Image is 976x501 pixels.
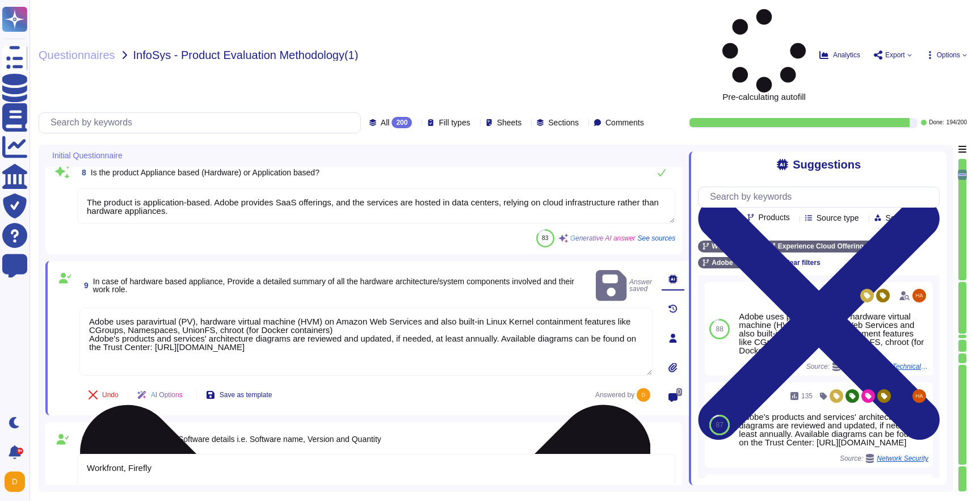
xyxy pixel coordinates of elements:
[676,388,683,396] span: 0
[52,151,123,159] span: Initial Questionnaire
[77,435,91,443] span: 10
[819,50,860,60] button: Analytics
[638,235,676,242] span: See sources
[133,49,359,61] span: InfoSys - Product Evaluation Methodology(1)
[548,119,579,127] span: Sections
[929,120,944,125] span: Done:
[885,52,905,58] span: Export
[946,120,967,125] span: 194 / 200
[79,281,89,289] span: 9
[570,235,636,242] span: Generative AI answer
[91,168,319,177] span: Is the product Appliance based (Hardware) or Application based?
[912,289,926,302] img: user
[45,113,360,133] input: Search by keywords
[77,188,675,224] textarea: The product is application-based. Adobe provides SaaS offerings, and the services are hosted in d...
[439,119,470,127] span: Fill types
[93,277,574,294] span: In case of hardware based appliance, Provide a detailed summary of all the hardware architecture/...
[497,119,522,127] span: Sheets
[605,119,644,127] span: Comments
[79,308,653,376] textarea: Adobe uses paravirtual (PV), hardware virtual machine (HVM) on Amazon Web Services and also built...
[912,389,926,403] img: user
[39,49,115,61] span: Questionnaires
[716,326,723,332] span: 88
[833,52,860,58] span: Analytics
[722,9,806,101] span: Pre-calculating autofill
[392,117,412,128] div: 200
[716,422,723,428] span: 87
[381,119,390,127] span: All
[2,469,33,494] button: user
[637,388,650,402] img: user
[77,169,86,176] span: 8
[16,448,23,454] div: 9+
[596,268,653,304] span: Answer saved
[542,235,548,241] span: 83
[5,471,25,492] img: user
[937,52,960,58] span: Options
[704,187,939,207] input: Search by keywords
